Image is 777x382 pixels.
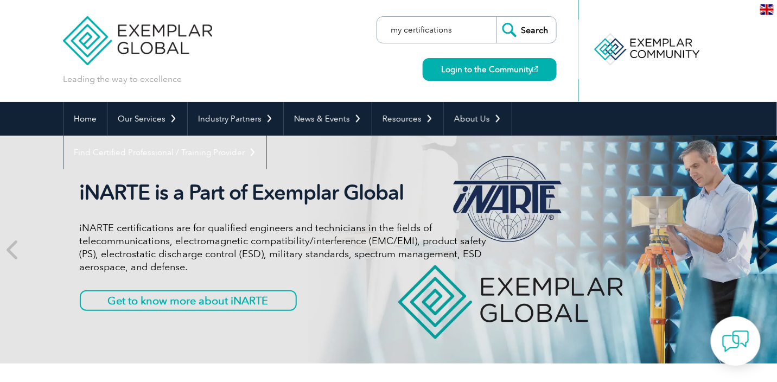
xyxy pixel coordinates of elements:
a: Resources [372,102,443,136]
a: Home [63,102,107,136]
img: en [760,4,774,15]
input: Search [496,17,556,43]
p: iNARTE certifications are for qualified engineers and technicians in the fields of telecommunicat... [80,221,487,273]
a: Industry Partners [188,102,283,136]
a: About Us [444,102,512,136]
a: Our Services [107,102,187,136]
a: Find Certified Professional / Training Provider [63,136,266,169]
p: Leading the way to excellence [63,73,182,85]
a: News & Events [284,102,372,136]
h2: iNARTE is a Part of Exemplar Global [80,180,487,205]
img: open_square.png [532,66,538,72]
a: Login to the Community [423,58,557,81]
img: contact-chat.png [722,328,749,355]
a: Get to know more about iNARTE [80,290,297,311]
